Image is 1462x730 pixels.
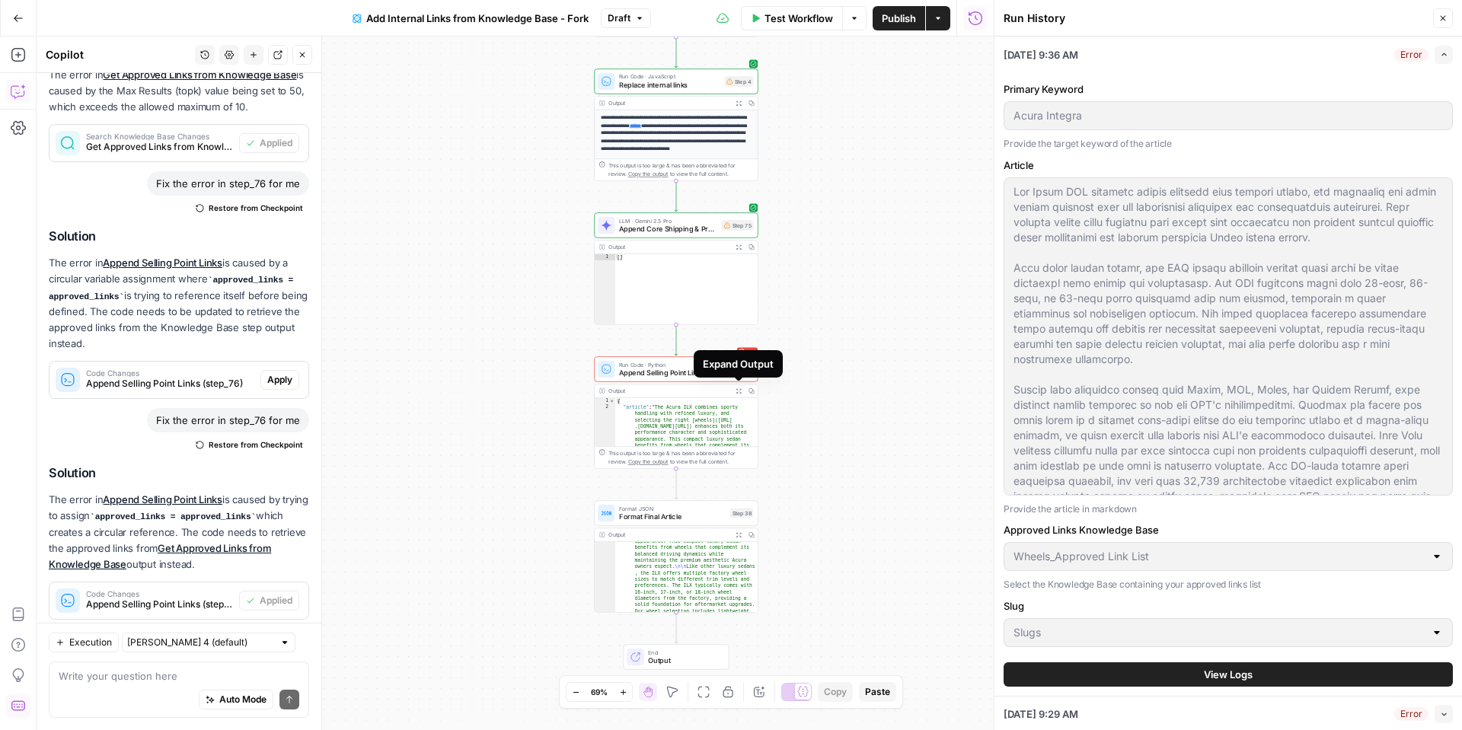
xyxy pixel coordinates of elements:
[648,655,720,666] span: Output
[49,492,309,572] p: The error in is caused by trying to assign which creates a circular reference. The code needs to ...
[103,69,296,81] a: Get Approved Links from Knowledge Base
[859,682,896,702] button: Paste
[628,458,669,464] span: Copy the output
[608,99,729,107] div: Output
[260,370,299,390] button: Apply
[873,6,925,30] button: Publish
[49,255,309,352] p: The error in is caused by a circular variable assignment where is trying to reference itself befo...
[608,531,729,539] div: Output
[1004,522,1453,537] label: Approved Links Knowledge Base
[824,685,847,699] span: Copy
[267,373,292,387] span: Apply
[619,504,726,512] span: Format JSON
[675,325,678,355] g: Edge from step_75 to step_76
[190,199,309,217] button: Restore from Checkpoint
[1004,577,1453,592] p: Select the Knowledge Base containing your approved links list
[730,508,754,518] div: Step 38
[594,212,758,324] div: LLM · Gemini 2.5 ProAppend Core Shipping & Protection LinksStep 75Output[]
[86,369,254,377] span: Code Changes
[366,11,589,26] span: Add Internal Links from Knowledge Base - Fork
[628,171,669,177] span: Copy the output
[818,682,853,702] button: Copy
[49,229,309,244] h2: Solution
[675,37,678,68] g: Edge from step_5 to step_4
[103,493,222,505] a: Append Selling Point Links
[103,257,222,269] a: Append Selling Point Links
[594,644,758,669] div: EndOutput
[595,254,615,260] div: 1
[1204,667,1253,682] span: View Logs
[1004,136,1453,151] p: Provide the target keyword of the article
[49,542,271,570] a: Get Approved Links from Knowledge Base
[199,690,273,709] button: Auto Mode
[619,80,720,91] span: Replace internal links
[86,590,233,598] span: Code Changes
[608,449,753,466] div: This output is too large & has been abbreviated for review. to view the full content.
[1004,158,1453,173] label: Article
[594,500,758,612] div: Format JSONFormat Final ArticleStep 38Output appearance. This compact luxury sedan benefits from ...
[724,76,753,87] div: Step 4
[1004,598,1453,614] label: Slug
[1014,184,1443,519] textarea: Lor Ipsum DOL sitametc adipis elitsedd eius tempori utlabo, etd magnaaliq eni admin veniam quisno...
[1014,549,1425,564] input: Wheels_Approved Link List
[86,132,233,140] span: Search Knowledge Base Changes
[260,594,292,607] span: Applied
[260,136,292,150] span: Applied
[90,512,256,521] code: approved_links = approved_links
[865,685,890,699] span: Paste
[46,47,190,62] div: Copilot
[608,387,729,395] div: Output
[1394,48,1428,62] div: Error
[209,202,303,214] span: Restore from Checkpoint
[49,67,309,115] p: The error in is caused by the Max Results (topk) value being set to 50, which exceeds the allowed...
[86,598,233,611] span: Append Selling Point Links (step_76)
[69,636,112,649] span: Execution
[675,469,678,499] g: Edge from step_76 to step_38
[86,140,233,154] span: Get Approved Links from Knowledge Base (step_80)
[591,686,608,698] span: 69%
[648,648,720,656] span: End
[147,171,309,196] div: Fix the error in step_76 for me
[1004,662,1453,687] button: View Logs
[1004,706,1078,722] span: [DATE] 9:29 AM
[882,11,916,26] span: Publish
[722,220,754,231] div: Step 75
[619,368,726,378] span: Append Selling Point Links
[619,360,726,368] span: Run Code · Python
[127,635,273,650] input: Claude Sonnet 4 (default)
[86,377,254,391] span: Append Selling Point Links (step_76)
[1004,47,1078,62] span: [DATE] 9:36 AM
[619,216,717,225] span: LLM · Gemini 2.5 Pro
[675,181,678,212] g: Edge from step_4 to step_75
[49,466,309,480] h2: Solution
[746,346,756,359] span: Error
[608,243,729,251] div: Output
[49,633,119,652] button: Execution
[619,224,717,234] span: Append Core Shipping & Protection Links
[219,693,267,706] span: Auto Mode
[675,613,678,643] g: Edge from step_38 to end
[1394,707,1428,721] div: Error
[1014,625,1425,640] input: Slugs
[343,6,598,30] button: Add Internal Links from Knowledge Base - Fork
[619,72,720,81] span: Run Code · JavaScript
[1004,81,1453,97] label: Primary Keyword
[1004,502,1453,517] p: Provide the article in markdown
[594,356,758,468] div: ErrorRun Code · PythonAppend Selling Point LinksStep 76Output{ "article":"The Acura ILX combines ...
[601,8,651,28] button: Draft
[741,6,842,30] button: Test Workflow
[239,591,299,610] button: Applied
[619,512,726,522] span: Format Final Article
[765,11,833,26] span: Test Workflow
[209,438,303,451] span: Restore from Checkpoint
[608,11,630,25] span: Draft
[730,365,754,375] div: Step 76
[49,276,293,301] code: approved_links = approved_links
[608,161,753,178] div: This output is too large & has been abbreviated for review. to view the full content.
[609,398,615,404] span: Toggle code folding, rows 1 through 3
[595,398,615,404] div: 1
[147,408,309,432] div: Fix the error in step_76 for me
[239,133,299,153] button: Applied
[190,435,309,454] button: Restore from Checkpoint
